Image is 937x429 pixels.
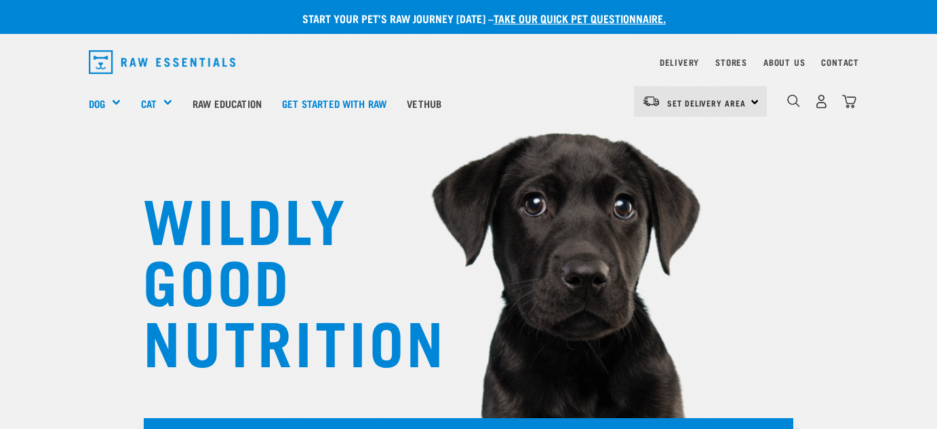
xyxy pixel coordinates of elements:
[494,15,666,21] a: take our quick pet questionnaire.
[715,60,747,64] a: Stores
[397,76,452,130] a: Vethub
[89,50,235,74] img: Raw Essentials Logo
[141,96,157,111] a: Cat
[182,76,272,130] a: Raw Education
[642,95,660,107] img: van-moving.png
[667,100,746,105] span: Set Delivery Area
[842,94,856,109] img: home-icon@2x.png
[272,76,397,130] a: Get started with Raw
[78,45,859,79] nav: dropdown navigation
[763,60,805,64] a: About Us
[821,60,859,64] a: Contact
[787,94,800,107] img: home-icon-1@2x.png
[660,60,699,64] a: Delivery
[143,187,414,370] h1: WILDLY GOOD NUTRITION
[814,94,829,109] img: user.png
[89,96,105,111] a: Dog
